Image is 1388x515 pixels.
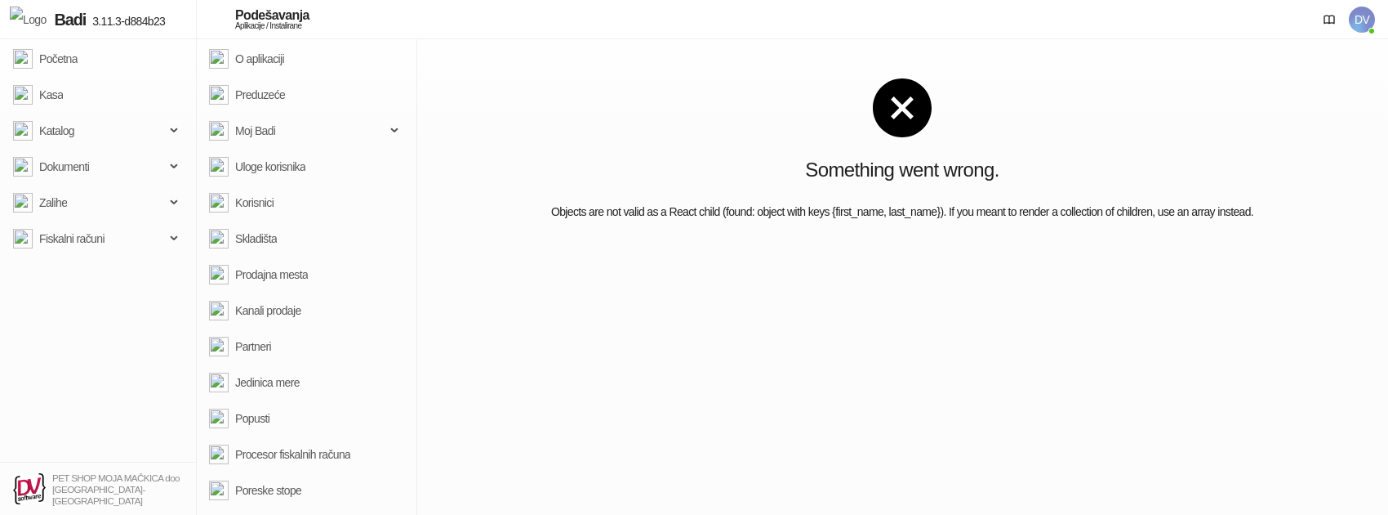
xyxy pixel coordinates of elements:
a: Kasa [13,78,63,111]
a: Dokumentacija [1316,7,1342,33]
span: DV [1349,7,1375,33]
a: Preduzeće [209,78,285,111]
a: Poreske stope [209,474,301,507]
span: Fiskalni računi [39,222,105,255]
span: Moj Badi [235,114,275,147]
span: Dokumenti [39,150,89,183]
span: 3.11.3-d884b23 [86,15,165,28]
small: PET SHOP MOJA MAČKICA doo [GEOGRAPHIC_DATA]-[GEOGRAPHIC_DATA] [52,472,180,506]
a: Početna [13,43,78,75]
div: Podešavanja [235,9,309,22]
div: Aplikacije / Instalirane [235,22,309,30]
a: Prodajna mesta [209,258,308,291]
span: Badi [55,11,87,29]
a: Jedinica mere [209,366,300,399]
a: Partneri [209,330,271,363]
a: Uloge korisnika [209,150,305,183]
img: 64x64-companyLogo-b2da54f3-9bca-40b5-bf51-3603918ec158.png [13,473,46,505]
div: Objects are not valid as a React child (found: object with keys {first_name, last_name}). If you ... [443,203,1362,221]
a: Popusti [209,402,269,435]
span: Zalihe [39,186,67,219]
span: close-circle [873,78,932,137]
div: Something went wrong. [443,157,1362,183]
a: Kanali prodaje [209,294,301,327]
span: Katalog [39,114,74,147]
a: Procesor fiskalnih računa [209,438,350,471]
a: O aplikaciji [209,43,284,75]
a: Skladišta [209,222,277,255]
img: Logo [10,7,47,33]
a: Korisnici [209,186,274,219]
